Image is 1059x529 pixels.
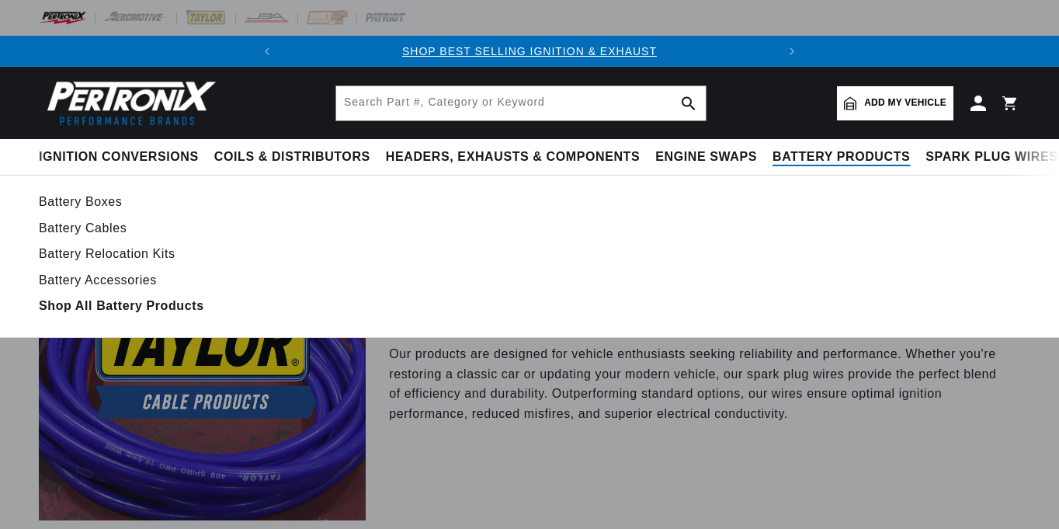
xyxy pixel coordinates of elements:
summary: Headers, Exhausts & Components [378,139,648,176]
input: Search Part #, Category or Keyword [336,86,706,120]
span: Battery Products [773,149,910,165]
a: Battery Boxes [39,191,1020,213]
img: Pertronix [39,76,217,130]
button: Translation missing: en.sections.announcements.previous_announcement [252,36,283,67]
a: Battery Cables [39,218,1020,239]
summary: Coils & Distributors [207,139,378,176]
span: Engine Swaps [655,149,757,165]
div: Announcement [283,43,776,60]
button: Translation missing: en.sections.announcements.next_announcement [776,36,807,67]
img: Taylor Cable [39,193,366,520]
span: Coils & Distributors [214,149,370,165]
a: Battery Relocation Kits [39,243,1020,265]
summary: Battery Products [765,139,918,176]
button: search button [672,86,706,120]
a: Shop All Battery Products [39,295,1020,317]
summary: Engine Swaps [648,139,765,176]
strong: Shop All Battery Products [39,299,204,312]
a: Battery Accessories [39,270,1020,291]
span: Ignition Conversions [39,149,199,165]
summary: Ignition Conversions [39,139,207,176]
span: Add my vehicle [864,96,946,110]
p: Our products are designed for vehicle enthusiasts seeking reliability and performance. Whether yo... [389,344,997,423]
div: 1 of 2 [283,43,776,60]
span: Spark Plug Wires [925,149,1057,165]
a: SHOP BEST SELLING IGNITION & EXHAUST [402,45,657,57]
a: Add my vehicle [837,86,953,120]
span: Headers, Exhausts & Components [386,149,640,165]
